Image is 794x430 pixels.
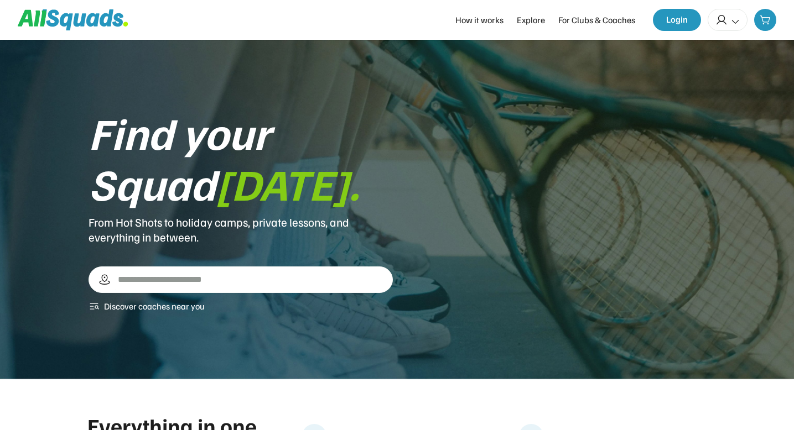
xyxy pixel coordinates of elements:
[455,13,504,27] div: How it works
[104,300,205,313] div: Discover coaches near you
[517,13,545,27] div: Explore
[89,107,393,208] div: Find your Squad
[558,13,635,27] div: For Clubs & Coaches
[216,155,360,211] font: [DATE].
[89,215,393,244] div: From Hot Shots to holiday camps, private lessons, and everything in between.
[653,9,701,31] button: Login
